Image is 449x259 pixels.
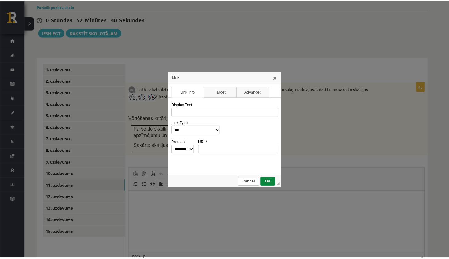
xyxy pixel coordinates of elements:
label: URL [200,140,210,144]
label: Display Text [173,103,194,107]
div: Link Info [173,100,281,174]
label: Link Type [173,121,190,125]
span: OK [264,180,277,184]
a: Target [206,86,239,97]
body: Editor, wiswyg-editor-user-answer-47024890123480 [6,6,293,13]
a: OK [263,178,278,186]
div: Link [170,72,284,84]
span: Cancel [241,180,261,184]
label: Protocol [173,140,187,144]
div: Resize [279,183,282,186]
a: Cancel [240,178,262,186]
a: Link Info [173,86,206,97]
a: Close [275,75,280,80]
a: Advanced [239,86,272,97]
